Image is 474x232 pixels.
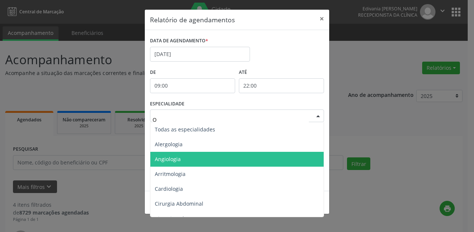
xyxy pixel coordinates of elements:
span: Cardiologia [155,185,183,192]
span: Angiologia [155,156,181,163]
button: Close [314,10,329,28]
input: Seleciona uma especialidade [153,112,309,127]
span: Alergologia [155,141,183,148]
span: Cirurgia Cabeça e Pescoço [155,215,220,222]
label: De [150,67,235,78]
input: Selecione uma data ou intervalo [150,47,250,62]
span: Arritmologia [155,170,186,177]
input: Selecione o horário inicial [150,78,235,93]
span: Todas as especialidades [155,126,215,133]
span: Cirurgia Abdominal [155,200,203,207]
input: Selecione o horário final [239,78,324,93]
label: DATA DE AGENDAMENTO [150,35,208,47]
h5: Relatório de agendamentos [150,15,235,24]
label: ESPECIALIDADE [150,98,184,110]
label: ATÉ [239,67,324,78]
